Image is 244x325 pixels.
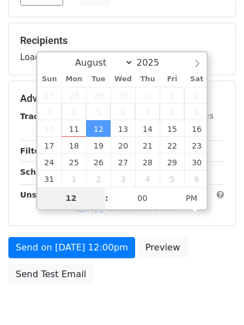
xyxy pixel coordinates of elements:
[86,170,111,187] span: September 2, 2025
[160,154,184,170] span: August 29, 2025
[135,154,160,170] span: August 28, 2025
[111,170,135,187] span: September 3, 2025
[184,104,209,120] span: August 9, 2025
[135,137,160,154] span: August 21, 2025
[160,87,184,104] span: August 1, 2025
[61,170,86,187] span: September 1, 2025
[111,137,135,154] span: August 20, 2025
[61,154,86,170] span: August 25, 2025
[184,137,209,154] span: August 23, 2025
[135,170,160,187] span: September 4, 2025
[135,120,160,137] span: August 14, 2025
[61,120,86,137] span: August 11, 2025
[61,76,86,83] span: Mon
[86,104,111,120] span: August 5, 2025
[86,137,111,154] span: August 19, 2025
[20,35,224,47] h5: Recipients
[111,154,135,170] span: August 27, 2025
[75,203,176,213] a: Copy unsubscribe link
[37,187,106,209] input: Hour
[8,237,135,258] a: Send on [DATE] 12:00pm
[61,87,86,104] span: July 28, 2025
[160,120,184,137] span: August 15, 2025
[160,137,184,154] span: August 22, 2025
[184,154,209,170] span: August 30, 2025
[37,154,62,170] span: August 24, 2025
[61,137,86,154] span: August 18, 2025
[86,120,111,137] span: August 12, 2025
[138,237,187,258] a: Preview
[184,120,209,137] span: August 16, 2025
[8,264,93,285] a: Send Test Email
[111,76,135,83] span: Wed
[37,137,62,154] span: August 17, 2025
[108,187,176,209] input: Minute
[20,35,224,63] div: Loading...
[184,76,209,83] span: Sat
[20,168,60,176] strong: Schedule
[20,146,49,155] strong: Filters
[37,104,62,120] span: August 3, 2025
[111,87,135,104] span: July 30, 2025
[184,87,209,104] span: August 2, 2025
[133,57,174,68] input: Year
[135,76,160,83] span: Thu
[20,190,75,199] strong: Unsubscribe
[20,92,224,105] h5: Advanced
[111,120,135,137] span: August 13, 2025
[86,154,111,170] span: August 26, 2025
[20,112,58,121] strong: Tracking
[37,170,62,187] span: August 31, 2025
[160,76,184,83] span: Fri
[37,120,62,137] span: August 10, 2025
[37,87,62,104] span: July 27, 2025
[160,104,184,120] span: August 8, 2025
[135,104,160,120] span: August 7, 2025
[160,170,184,187] span: September 5, 2025
[135,87,160,104] span: July 31, 2025
[86,87,111,104] span: July 29, 2025
[111,104,135,120] span: August 6, 2025
[37,76,62,83] span: Sun
[176,187,207,209] span: Click to toggle
[184,170,209,187] span: September 6, 2025
[61,104,86,120] span: August 4, 2025
[86,76,111,83] span: Tue
[188,272,244,325] iframe: Chat Widget
[105,187,108,209] span: :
